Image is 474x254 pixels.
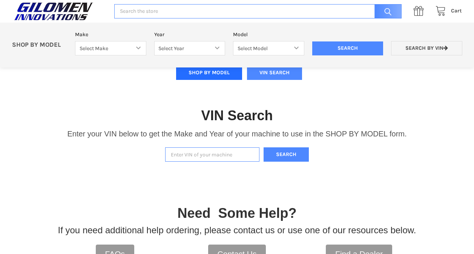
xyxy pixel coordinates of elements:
[114,4,402,19] input: Search the store
[451,8,462,14] span: Cart
[264,147,309,162] button: Search
[8,41,71,49] p: SHOP BY MODEL
[177,203,296,223] p: Need Some Help?
[165,147,259,162] input: Enter VIN of your machine
[12,2,106,21] a: GILOMEN INNOVATIONS
[67,128,407,139] p: Enter your VIN below to get the Make and Year of your machine to use in the SHOP BY MODEL form.
[233,31,304,38] label: Model
[154,31,225,38] label: Year
[201,107,273,124] h1: VIN Search
[75,31,146,38] label: Make
[312,41,383,56] input: Search
[371,4,402,19] input: Search
[391,41,462,56] a: Search by VIN
[58,223,416,237] p: If you need additional help ordering, please contact us or use one of our resources below.
[176,66,242,80] button: SHOP BY MODEL
[12,2,95,21] img: GILOMEN INNOVATIONS
[431,6,462,16] a: Cart
[247,66,302,80] button: VIN SEARCH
